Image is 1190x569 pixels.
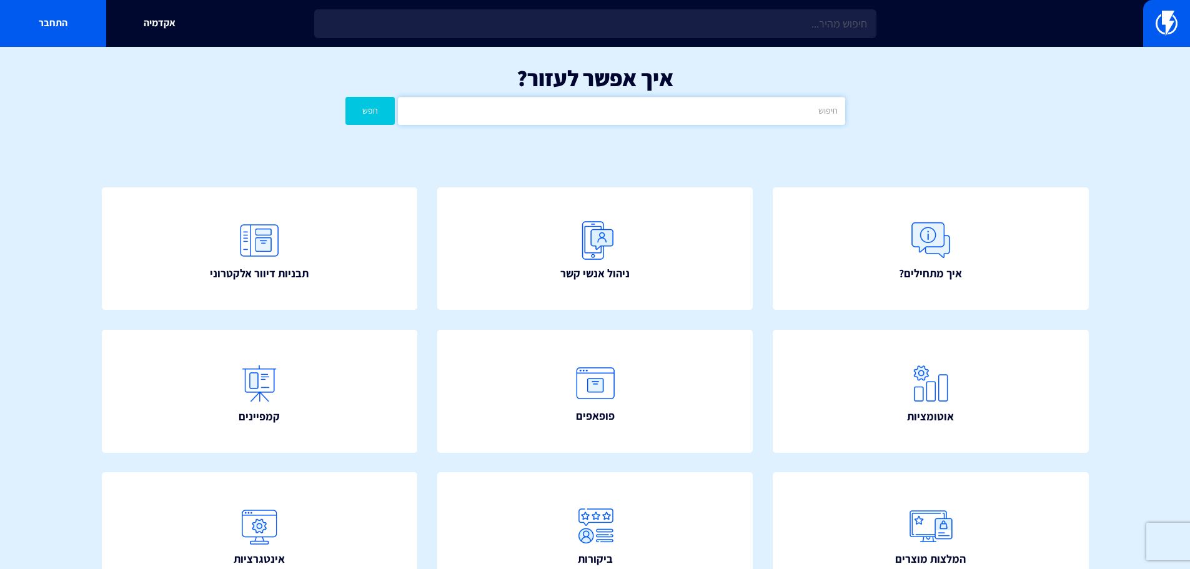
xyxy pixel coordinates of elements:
a: קמפיינים [102,330,418,453]
a: תבניות דיוור אלקטרוני [102,187,418,310]
button: חפש [345,97,395,125]
span: תבניות דיוור אלקטרוני [210,265,309,282]
a: פופאפים [437,330,753,453]
span: אינטגרציות [234,551,285,567]
a: איך מתחילים? [773,187,1089,310]
span: ביקורות [578,551,613,567]
a: ניהול אנשי קשר [437,187,753,310]
span: המלצות מוצרים [895,551,966,567]
span: ניהול אנשי קשר [560,265,630,282]
span: אוטומציות [907,408,954,425]
input: חיפוש מהיר... [314,9,876,38]
a: אוטומציות [773,330,1089,453]
h1: איך אפשר לעזור? [19,66,1171,91]
span: איך מתחילים? [899,265,962,282]
span: פופאפים [576,408,615,424]
span: קמפיינים [239,408,280,425]
input: חיפוש [398,97,845,125]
